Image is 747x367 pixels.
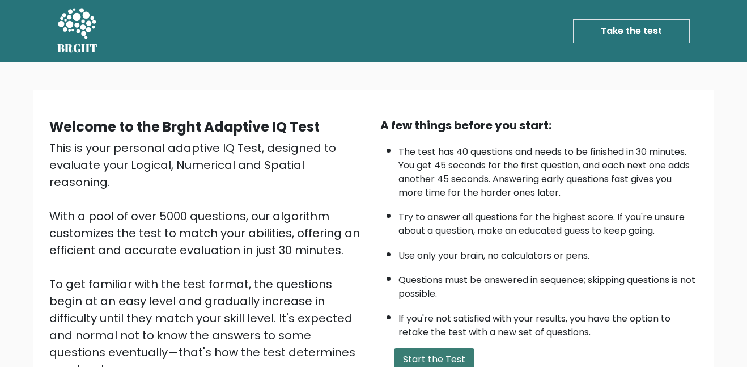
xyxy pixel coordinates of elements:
li: Questions must be answered in sequence; skipping questions is not possible. [398,268,698,301]
li: The test has 40 questions and needs to be finished in 30 minutes. You get 45 seconds for the firs... [398,140,698,200]
li: Try to answer all questions for the highest score. If you're unsure about a question, make an edu... [398,205,698,238]
a: BRGHT [57,5,98,58]
a: Take the test [573,19,690,43]
li: Use only your brain, no calculators or pens. [398,243,698,263]
b: Welcome to the Brght Adaptive IQ Test [49,117,320,136]
li: If you're not satisfied with your results, you have the option to retake the test with a new set ... [398,306,698,339]
div: A few things before you start: [380,117,698,134]
h5: BRGHT [57,41,98,55]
